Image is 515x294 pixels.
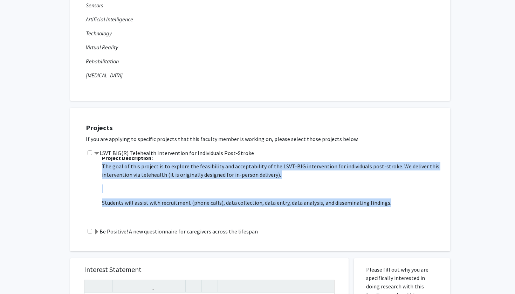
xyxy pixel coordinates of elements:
[86,43,434,51] p: Virtual Reality
[102,226,443,235] p: Students will start as volunteers and if attend regularly, may have the opportunity to be paid.
[320,280,332,292] button: Fullscreen
[86,123,113,132] strong: Projects
[204,280,216,292] button: Insert horizontal rule
[94,149,254,157] label: LSVT BIG(R) Telehealth Intervention for Individuals Post-Stroke
[5,262,30,289] iframe: Chat
[86,15,434,23] p: Artificial Intelligence
[171,280,184,292] button: Ordered list
[86,135,443,143] p: If you are applying to specific projects that this faculty member is working on, please select th...
[86,57,434,65] p: Rehabilitation
[86,29,434,37] p: Technology
[143,280,155,292] button: Link
[94,227,258,236] label: Be Positive! A new questionnaire for caregivers across the lifespan
[127,280,139,292] button: Subscript
[84,265,335,274] h5: Interest Statement
[86,280,98,292] button: Strong (Ctrl + B)
[187,280,200,292] button: Remove format
[86,71,434,79] p: [MEDICAL_DATA]
[98,280,111,292] button: Emphasis (Ctrl + I)
[86,1,434,9] p: Sensors
[115,280,127,292] button: Superscript
[159,280,171,292] button: Unordered list
[102,154,153,161] b: Project Description:
[102,198,443,207] p: Students will assist with recruitment (phone calls), data collection, data entry, data analysis, ...
[102,162,443,179] p: The goal of this project is to explore the feasibility and acceptability of the LSVT-BIG interven...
